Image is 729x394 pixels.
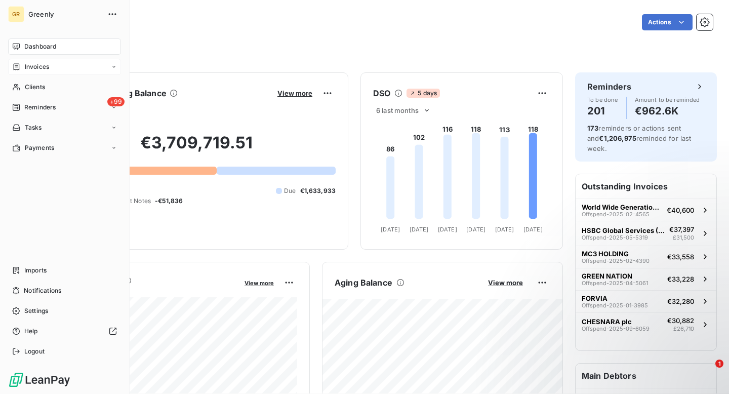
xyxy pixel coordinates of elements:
[582,250,629,258] span: MC3 HOLDING
[277,89,312,97] span: View more
[155,196,183,206] span: -€51,836
[669,225,694,233] span: €37,397
[587,124,598,132] span: 173
[582,258,650,264] span: Offspend-2025-02-4390
[587,124,692,152] span: reminders or actions sent and reminded for last week.
[576,290,716,312] button: FORVIAOffspend-2025-01-3985€32,280
[582,294,607,302] span: FORVIA
[582,203,663,211] span: World Wide Generation LTD
[495,226,514,233] tspan: [DATE]
[8,372,71,388] img: Logo LeanPay
[8,6,24,22] div: GR
[24,286,61,295] span: Notifications
[25,143,54,152] span: Payments
[673,233,694,242] span: £31,500
[667,206,694,214] span: €40,600
[25,83,45,92] span: Clients
[488,279,523,287] span: View more
[576,364,716,388] h6: Main Debtors
[284,186,296,195] span: Due
[25,62,49,71] span: Invoices
[24,347,45,356] span: Logout
[485,278,526,287] button: View more
[381,226,400,233] tspan: [DATE]
[523,226,543,233] tspan: [DATE]
[587,97,618,103] span: To be done
[587,81,631,93] h6: Reminders
[576,246,716,268] button: MC3 HOLDINGOffspend-2025-02-4390€33,558
[373,87,390,99] h6: DSO
[407,89,440,98] span: 5 days
[245,280,274,287] span: View more
[576,199,716,221] button: World Wide Generation LTDOffspend-2025-02-4565€40,600
[57,287,237,297] span: Monthly Revenue
[635,103,700,119] h4: €962.6K
[582,234,648,241] span: Offspend-2025-05-5319
[576,268,716,290] button: GREEN NATIONOffspend-2025-04-5061€33,228
[438,226,457,233] tspan: [DATE]
[274,89,315,98] button: View more
[410,226,429,233] tspan: [DATE]
[24,266,47,275] span: Imports
[667,253,694,261] span: €33,558
[241,278,277,287] button: View more
[576,174,716,199] h6: Outstanding Invoices
[582,272,632,280] span: GREEN NATION
[599,134,636,142] span: €1,206,975
[376,106,419,114] span: 6 last months
[642,14,693,30] button: Actions
[582,226,665,234] span: HSBC Global Services (UK) Limited
[28,10,101,18] span: Greenly
[526,296,729,367] iframe: Intercom notifications message
[8,323,121,339] a: Help
[24,103,56,112] span: Reminders
[715,360,723,368] span: 1
[635,97,700,103] span: Amount to be reminded
[667,275,694,283] span: €33,228
[24,327,38,336] span: Help
[107,97,125,106] span: +99
[587,103,618,119] h4: 201
[695,360,719,384] iframe: Intercom live chat
[335,277,392,289] h6: Aging Balance
[57,133,336,163] h2: €3,709,719.51
[300,186,336,195] span: €1,633,933
[576,221,716,246] button: HSBC Global Services (UK) LimitedOffspend-2025-05-5319€37,397£31,500
[582,280,648,286] span: Offspend-2025-04-5061
[25,123,42,132] span: Tasks
[582,211,650,217] span: Offspend-2025-02-4565
[24,42,56,51] span: Dashboard
[24,306,48,316] span: Settings
[466,226,485,233] tspan: [DATE]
